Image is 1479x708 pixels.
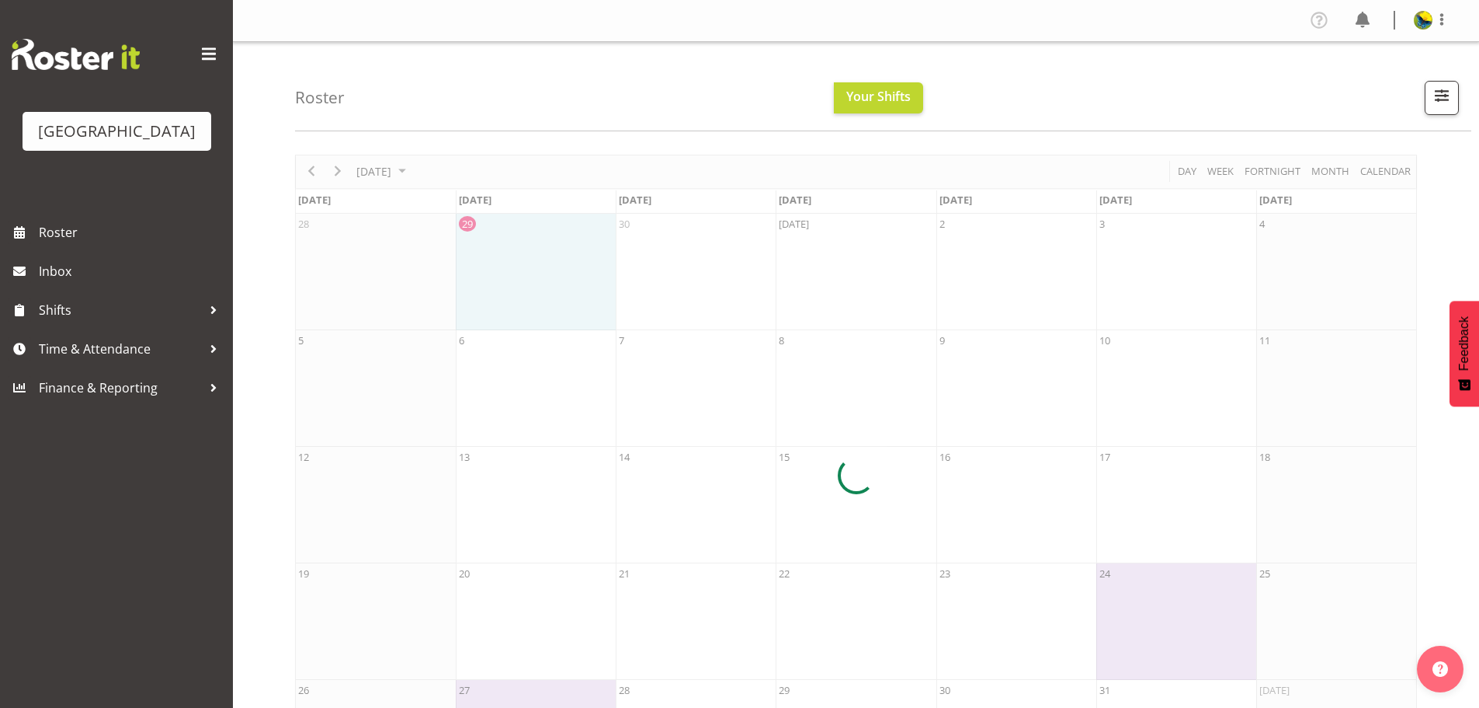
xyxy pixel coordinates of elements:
span: Shifts [39,298,202,322]
button: Your Shifts [834,82,923,113]
button: Filter Shifts [1425,81,1459,115]
img: gemma-hall22491374b5f274993ff8414464fec47f.png [1414,11,1432,30]
button: Feedback - Show survey [1449,301,1479,406]
span: Roster [39,221,225,244]
div: [GEOGRAPHIC_DATA] [38,120,196,143]
h4: Roster [295,89,345,106]
span: Your Shifts [846,88,911,105]
img: Rosterit website logo [12,39,140,70]
img: help-xxl-2.png [1432,661,1448,677]
span: Inbox [39,260,225,283]
span: Time & Attendance [39,337,202,361]
span: Feedback [1457,316,1471,371]
span: Finance & Reporting [39,376,202,399]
